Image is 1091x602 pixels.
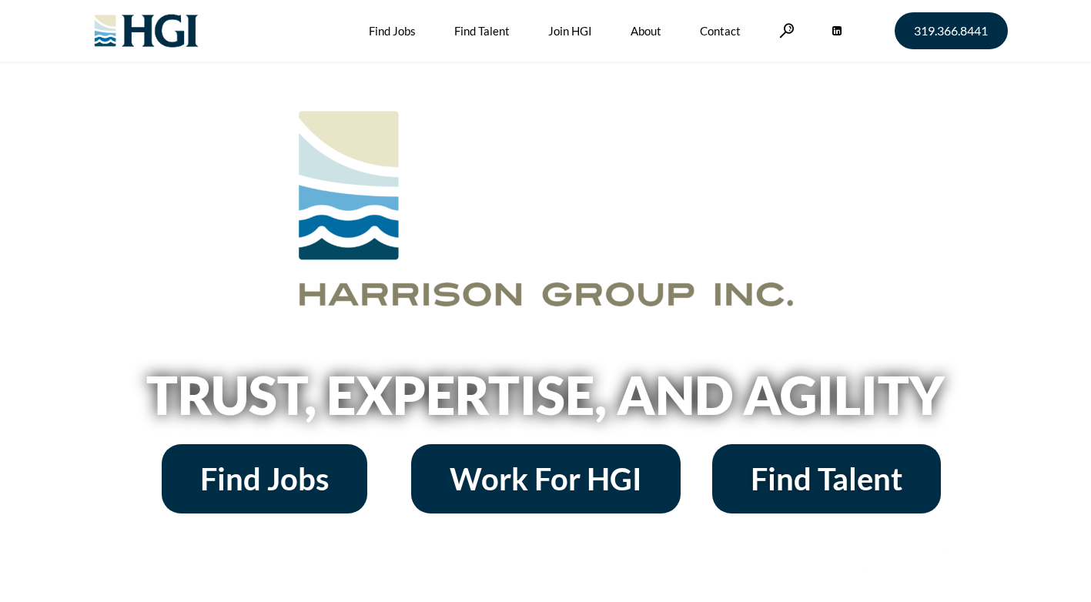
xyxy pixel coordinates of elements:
a: Work For HGI [411,444,681,513]
h2: Trust, Expertise, and Agility [107,369,985,421]
a: 319.366.8441 [895,12,1008,49]
span: 319.366.8441 [914,25,988,37]
a: Find Jobs [162,444,367,513]
span: Work For HGI [450,463,642,494]
a: Find Talent [712,444,941,513]
span: Find Jobs [200,463,329,494]
a: Search [779,23,795,38]
span: Find Talent [751,463,902,494]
